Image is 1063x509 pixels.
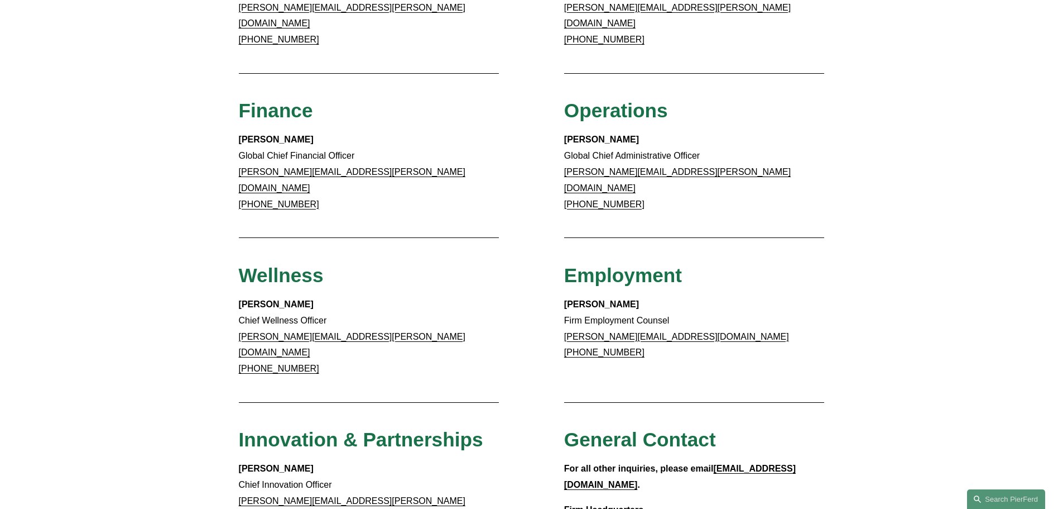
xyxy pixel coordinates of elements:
a: [PERSON_NAME][EMAIL_ADDRESS][PERSON_NAME][DOMAIN_NAME] [564,167,791,193]
strong: [PERSON_NAME] [564,135,639,144]
p: Firm Employment Counsel [564,297,825,361]
a: [PERSON_NAME][EMAIL_ADDRESS][PERSON_NAME][DOMAIN_NAME] [239,3,465,28]
span: Operations [564,99,668,121]
a: [PHONE_NUMBER] [239,364,319,373]
a: [PHONE_NUMBER] [239,199,319,209]
span: Employment [564,264,682,286]
span: General Contact [564,429,716,450]
a: [PERSON_NAME][EMAIL_ADDRESS][PERSON_NAME][DOMAIN_NAME] [564,3,791,28]
a: [PHONE_NUMBER] [564,348,644,357]
p: Chief Wellness Officer [239,297,499,377]
span: Innovation & Partnerships [239,429,483,450]
p: Global Chief Financial Officer [239,132,499,212]
strong: [PERSON_NAME] [239,464,314,473]
strong: . [637,480,639,489]
a: [PHONE_NUMBER] [564,35,644,44]
a: [PHONE_NUMBER] [564,199,644,209]
strong: [PERSON_NAME] [564,299,639,309]
strong: For all other inquiries, please email [564,464,714,473]
a: [PHONE_NUMBER] [239,35,319,44]
strong: [PERSON_NAME] [239,299,314,309]
a: [PERSON_NAME][EMAIL_ADDRESS][DOMAIN_NAME] [564,332,789,341]
p: Global Chief Administrative Officer [564,132,825,212]
a: Search this site [967,489,1045,509]
span: Wellness [239,264,324,286]
a: [PERSON_NAME][EMAIL_ADDRESS][PERSON_NAME][DOMAIN_NAME] [239,332,465,358]
strong: [PERSON_NAME] [239,135,314,144]
span: Finance [239,99,313,121]
a: [PERSON_NAME][EMAIL_ADDRESS][PERSON_NAME][DOMAIN_NAME] [239,167,465,193]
